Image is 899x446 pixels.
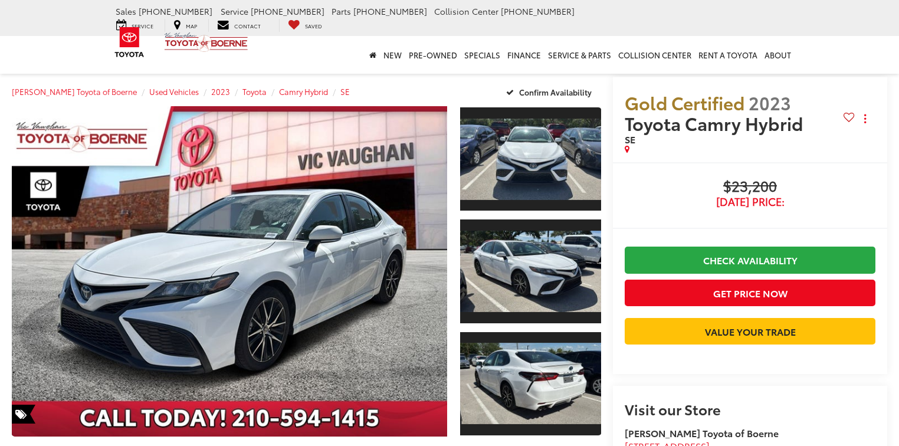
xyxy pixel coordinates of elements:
[855,109,875,129] button: Actions
[501,5,575,17] span: [PHONE_NUMBER]
[12,106,447,437] a: Expand Photo 0
[625,178,875,196] span: $23,200
[12,86,137,97] a: [PERSON_NAME] Toyota of Boerne
[519,87,592,97] span: Confirm Availability
[149,86,199,97] a: Used Vehicles
[107,23,152,61] img: Toyota
[340,86,350,97] a: SE
[625,280,875,306] button: Get Price Now
[380,36,405,74] a: New
[761,36,795,74] a: About
[625,196,875,208] span: [DATE] Price:
[107,19,162,32] a: Service
[305,22,322,29] span: Saved
[353,5,427,17] span: [PHONE_NUMBER]
[186,22,197,29] span: Map
[458,343,602,425] img: 2023 Toyota Camry Hybrid SE
[460,331,601,437] a: Expand Photo 3
[165,19,206,32] a: Map
[460,218,601,324] a: Expand Photo 2
[251,5,324,17] span: [PHONE_NUMBER]
[615,36,695,74] a: Collision Center
[460,106,601,212] a: Expand Photo 1
[749,90,791,115] span: 2023
[366,36,380,74] a: Home
[164,32,248,53] img: Vic Vaughan Toyota of Boerne
[12,405,35,424] span: Special
[221,5,248,17] span: Service
[625,247,875,273] a: Check Availability
[458,231,602,312] img: 2023 Toyota Camry Hybrid SE
[405,36,461,74] a: Pre-Owned
[864,114,866,123] span: dropdown dots
[434,5,498,17] span: Collision Center
[625,90,744,115] span: Gold Certified
[211,86,230,97] a: 2023
[625,401,875,417] h2: Visit our Store
[8,105,452,438] img: 2023 Toyota Camry Hybrid SE
[625,132,635,146] span: SE
[208,19,270,32] a: Contact
[458,119,602,200] img: 2023 Toyota Camry Hybrid SE
[116,5,136,17] span: Sales
[544,36,615,74] a: Service & Parts: Opens in a new tab
[461,36,504,74] a: Specials
[132,22,153,29] span: Service
[504,36,544,74] a: Finance
[500,81,602,102] button: Confirm Availability
[625,110,807,136] span: Toyota Camry Hybrid
[139,5,212,17] span: [PHONE_NUMBER]
[279,19,331,32] a: My Saved Vehicles
[279,86,328,97] a: Camry Hybrid
[625,426,779,440] strong: [PERSON_NAME] Toyota of Boerne
[234,22,261,29] span: Contact
[625,318,875,345] a: Value Your Trade
[332,5,351,17] span: Parts
[695,36,761,74] a: Rent a Toyota
[242,86,267,97] a: Toyota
